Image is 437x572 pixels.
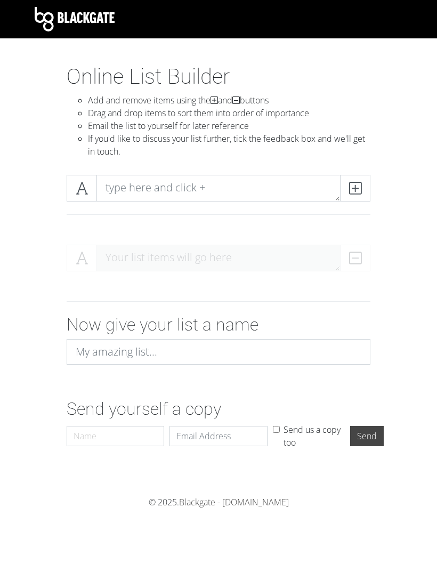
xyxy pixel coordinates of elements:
h1: Online List Builder [67,64,370,90]
h2: Now give your list a name [67,315,370,335]
img: Blackgate [35,7,115,31]
a: Blackgate - [DOMAIN_NAME] [179,496,289,508]
input: Name [67,426,164,446]
li: If you'd like to discuss your list further, tick the feedback box and we'll get in touch. [88,132,370,158]
li: Email the list to yourself for later reference [88,119,370,132]
input: Send [350,426,384,446]
div: © 2025. [35,496,402,509]
input: My amazing list... [67,339,370,365]
li: Drag and drop items to sort them into order of importance [88,107,370,119]
label: Send us a copy too [284,423,345,449]
input: Email Address [169,426,267,446]
li: Add and remove items using the and buttons [88,94,370,107]
h2: Send yourself a copy [67,399,370,419]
